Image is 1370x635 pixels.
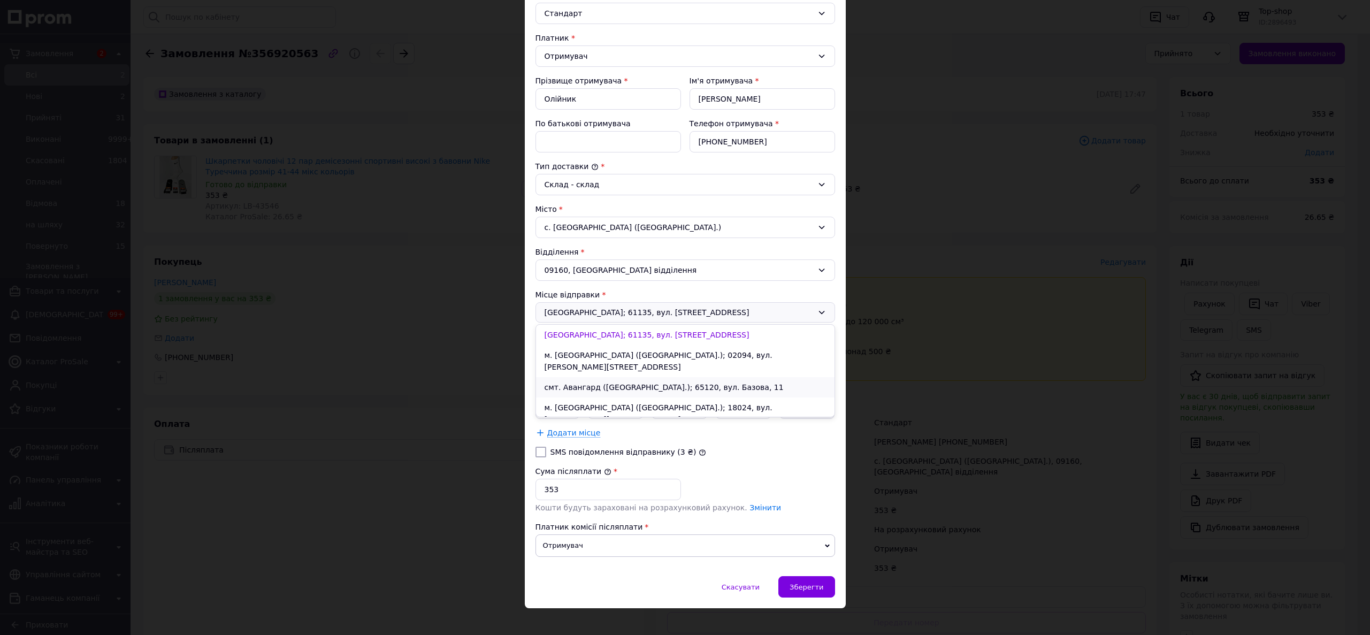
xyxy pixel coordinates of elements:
[536,377,835,397] li: смт. Авангард ([GEOGRAPHIC_DATA].); 65120, вул. Базова, 11
[722,583,760,591] span: Скасувати
[535,503,782,512] span: Кошти будуть зараховані на розрахунковий рахунок.
[535,119,631,128] label: По батькові отримувача
[535,523,643,531] span: Платник комісії післяплати
[690,76,753,85] label: Ім'я отримувача
[690,131,835,152] input: +380
[535,289,835,300] div: Місце відправки
[535,247,835,257] div: Відділення
[547,429,601,438] span: Додати місце
[535,204,835,215] div: Місто
[690,119,773,128] label: Телефон отримувача
[545,50,813,62] div: Отримувач
[545,179,813,190] div: Склад - склад
[749,503,781,512] a: Змінити
[550,448,697,456] label: SMS повідомлення відправнику (3 ₴)
[535,534,835,557] span: Отримувач
[545,7,813,19] div: Стандарт
[535,217,835,238] div: с. [GEOGRAPHIC_DATA] ([GEOGRAPHIC_DATA].)
[535,161,835,172] div: Тип доставки
[536,397,835,430] li: м. [GEOGRAPHIC_DATA] ([GEOGRAPHIC_DATA].); 18024, вул. [PERSON_NAME][STREET_ADDRESS]
[535,76,622,85] label: Прізвище отримувача
[535,33,835,43] div: Платник
[536,345,835,377] li: м. [GEOGRAPHIC_DATA] ([GEOGRAPHIC_DATA].); 02094, вул. [PERSON_NAME][STREET_ADDRESS]
[790,583,823,591] span: Зберегти
[545,307,813,318] span: [GEOGRAPHIC_DATA]; 61135, вул. [STREET_ADDRESS]
[535,259,835,281] div: 09160, [GEOGRAPHIC_DATA] відділення
[535,467,611,476] label: Сума післяплати
[536,325,835,345] li: [GEOGRAPHIC_DATA]; 61135, вул. [STREET_ADDRESS]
